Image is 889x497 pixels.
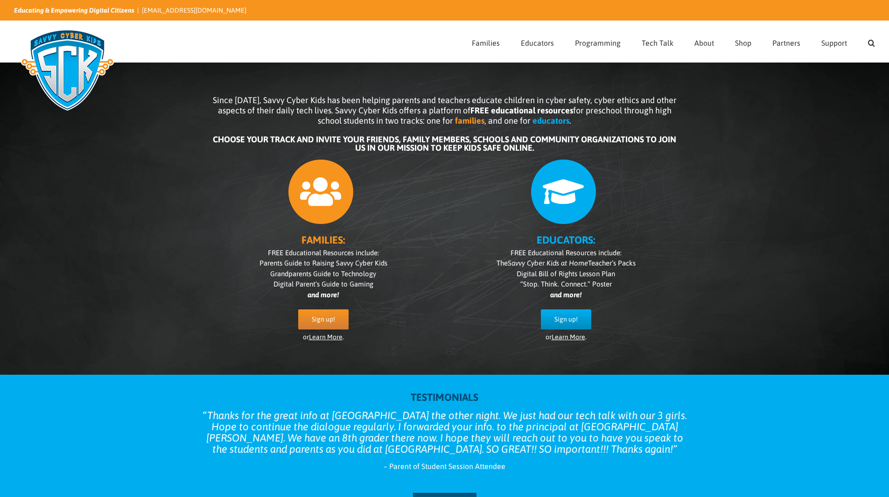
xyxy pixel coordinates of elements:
[694,39,714,47] span: About
[569,116,571,126] span: .
[273,280,373,288] span: Digital Parent’s Guide to Gaming
[554,315,578,323] span: Sign up!
[517,270,615,278] span: Digital Bill of Rights Lesson Plan
[735,21,751,62] a: Shop
[511,249,622,257] span: FREE Educational Resources include:
[772,39,800,47] span: Partners
[14,7,134,14] i: Educating & Empowering Digital Citizens
[546,333,587,341] span: or .
[772,21,800,62] a: Partners
[472,21,875,62] nav: Main Menu
[303,333,344,341] span: or .
[259,259,387,267] span: Parents Guide to Raising Savvy Cyber Kids
[821,39,847,47] span: Support
[868,21,875,62] a: Search
[575,21,621,62] a: Programming
[472,21,500,62] a: Families
[308,291,339,299] i: and more!
[821,21,847,62] a: Support
[642,21,673,62] a: Tech Talk
[470,105,573,115] b: FREE educational resources
[520,280,612,288] span: “Stop. Think. Connect.” Poster
[521,39,554,47] span: Educators
[270,270,376,278] span: Grandparents Guide to Technology
[508,259,588,267] i: Savvy Cyber Kids at Home
[142,7,246,14] a: [EMAIL_ADDRESS][DOMAIN_NAME]
[532,116,569,126] b: educators
[309,333,343,341] a: Learn More
[735,39,751,47] span: Shop
[202,410,687,455] blockquote: Thanks for the great info at [GEOGRAPHIC_DATA] the other night. We just had our tech talk with ou...
[213,134,676,153] b: CHOOSE YOUR TRACK AND INVITE YOUR FRIENDS, FAMILY MEMBERS, SCHOOLS AND COMMUNITY ORGANIZATIONS TO...
[521,21,554,62] a: Educators
[472,39,500,47] span: Families
[213,95,677,126] span: Since [DATE], Savvy Cyber Kids has been helping parents and teachers educate children in cyber sa...
[497,259,636,267] span: The Teacher’s Packs
[389,462,505,470] span: Parent of Student Session Attendee
[550,291,581,299] i: and more!
[694,21,714,62] a: About
[484,116,531,126] span: , and one for
[14,23,121,117] img: Savvy Cyber Kids Logo
[298,309,349,329] a: Sign up!
[268,249,379,257] span: FREE Educational Resources include:
[541,309,591,329] a: Sign up!
[455,116,484,126] b: families
[575,39,621,47] span: Programming
[301,234,345,246] b: FAMILIES:
[552,333,585,341] a: Learn More
[411,391,478,403] strong: TESTIMONIALS
[312,315,335,323] span: Sign up!
[537,234,595,246] b: EDUCATORS:
[642,39,673,47] span: Tech Talk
